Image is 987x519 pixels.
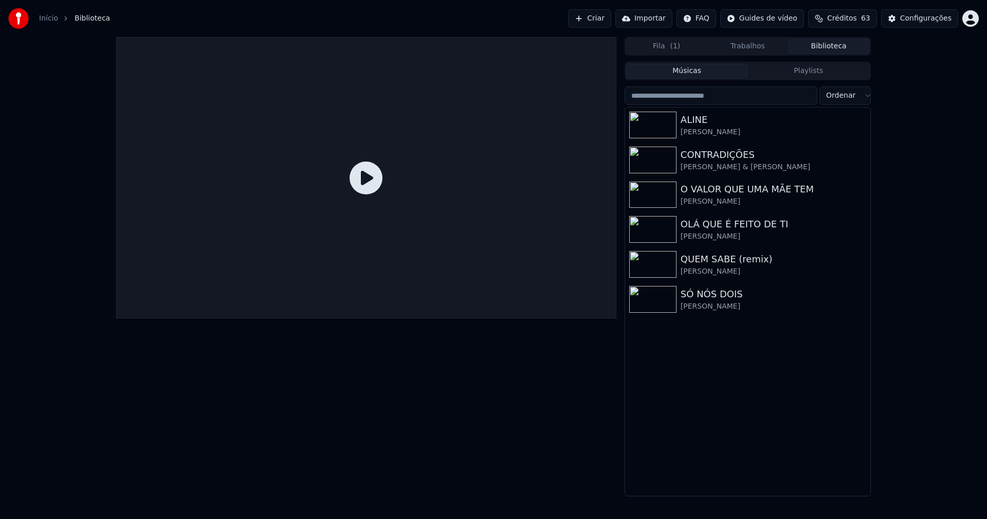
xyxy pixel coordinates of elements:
[39,13,58,24] a: Início
[720,9,804,28] button: Guides de vídeo
[681,196,866,207] div: [PERSON_NAME]
[681,148,866,162] div: CONTRADIÇÕES
[707,39,789,54] button: Trabalhos
[615,9,672,28] button: Importar
[681,231,866,242] div: [PERSON_NAME]
[75,13,110,24] span: Biblioteca
[626,39,707,54] button: Fila
[681,252,866,266] div: QUEM SABE (remix)
[681,127,866,137] div: [PERSON_NAME]
[900,13,952,24] div: Configurações
[827,13,857,24] span: Créditos
[681,113,866,127] div: ALINE
[808,9,877,28] button: Créditos63
[681,266,866,277] div: [PERSON_NAME]
[681,287,866,301] div: SÓ NÓS DOIS
[626,64,748,79] button: Músicas
[8,8,29,29] img: youka
[681,217,866,231] div: OLÁ QUE É FEITO DE TI
[681,162,866,172] div: [PERSON_NAME] & [PERSON_NAME]
[568,9,611,28] button: Criar
[681,182,866,196] div: O VALOR QUE UMA MÃE TEM
[39,13,110,24] nav: breadcrumb
[861,13,870,24] span: 63
[881,9,958,28] button: Configurações
[788,39,869,54] button: Biblioteca
[747,64,869,79] button: Playlists
[681,301,866,312] div: [PERSON_NAME]
[677,9,716,28] button: FAQ
[826,91,855,101] span: Ordenar
[670,41,680,51] span: ( 1 )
